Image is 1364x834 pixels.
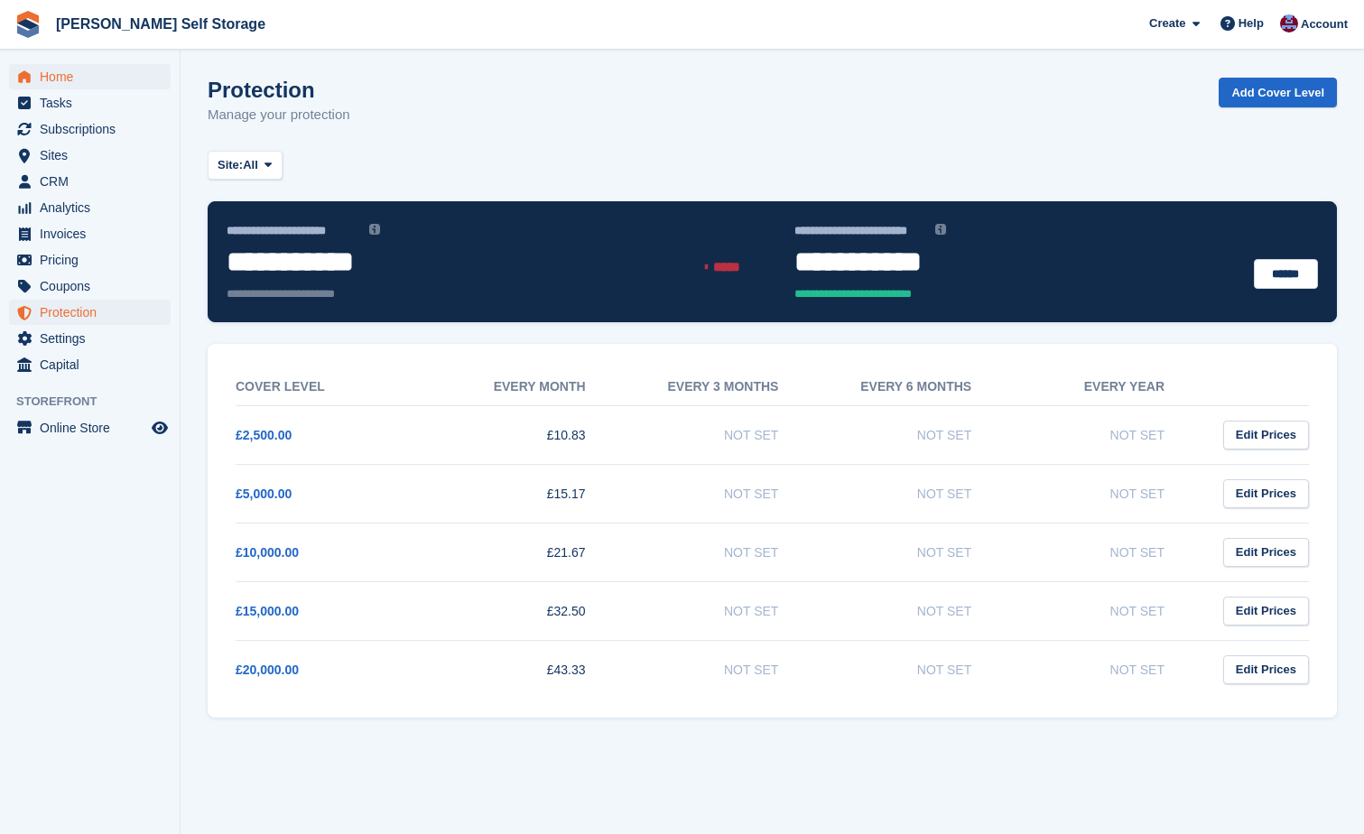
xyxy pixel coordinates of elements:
td: Not Set [622,640,815,699]
td: £15.17 [429,464,622,523]
td: Not Set [814,581,1007,640]
td: Not Set [622,523,815,581]
p: Manage your protection [208,105,350,125]
span: Capital [40,352,148,377]
td: Not Set [1007,581,1201,640]
span: All [243,156,258,174]
span: Subscriptions [40,116,148,142]
img: Tracy Bailey [1280,14,1298,32]
a: Edit Prices [1223,538,1309,568]
span: Create [1149,14,1185,32]
a: Add Cover Level [1219,78,1337,107]
td: Not Set [814,405,1007,464]
img: icon-info-grey-7440780725fd019a000dd9b08b2336e03edf1995a4989e88bcd33f0948082b44.svg [369,224,380,235]
td: Not Set [622,581,815,640]
th: Every 3 months [622,368,815,406]
td: £21.67 [429,523,622,581]
a: menu [9,415,171,440]
a: menu [9,273,171,299]
td: Not Set [1007,405,1201,464]
span: Account [1301,15,1348,33]
td: Not Set [622,405,815,464]
th: Every month [429,368,622,406]
h1: Protection [208,78,350,102]
span: CRM [40,169,148,194]
span: Pricing [40,247,148,273]
td: Not Set [1007,523,1201,581]
td: £10.83 [429,405,622,464]
span: Sites [40,143,148,168]
th: Every 6 months [814,368,1007,406]
a: menu [9,64,171,89]
span: Coupons [40,273,148,299]
a: menu [9,221,171,246]
a: Preview store [149,417,171,439]
td: Not Set [1007,640,1201,699]
td: £32.50 [429,581,622,640]
span: Settings [40,326,148,351]
span: Help [1239,14,1264,32]
a: menu [9,90,171,116]
a: £15,000.00 [236,604,299,618]
button: Site: All [208,151,283,181]
a: £20,000.00 [236,663,299,677]
td: Not Set [1007,464,1201,523]
td: Not Set [622,464,815,523]
a: menu [9,352,171,377]
th: Every year [1007,368,1201,406]
td: Not Set [814,640,1007,699]
a: menu [9,195,171,220]
td: £43.33 [429,640,622,699]
span: Online Store [40,415,148,440]
a: £5,000.00 [236,486,292,501]
a: Edit Prices [1223,479,1309,509]
span: Analytics [40,195,148,220]
span: Storefront [16,393,180,411]
td: Not Set [814,523,1007,581]
span: Protection [40,300,148,325]
span: Site: [218,156,243,174]
a: Edit Prices [1223,421,1309,450]
img: stora-icon-8386f47178a22dfd0bd8f6a31ec36ba5ce8667c1dd55bd0f319d3a0aa187defe.svg [14,11,42,38]
th: Cover Level [236,368,429,406]
a: Edit Prices [1223,597,1309,626]
a: menu [9,143,171,168]
a: Edit Prices [1223,655,1309,685]
a: [PERSON_NAME] Self Storage [49,9,273,39]
a: menu [9,300,171,325]
a: menu [9,116,171,142]
a: menu [9,169,171,194]
a: menu [9,326,171,351]
span: Home [40,64,148,89]
img: icon-info-grey-7440780725fd019a000dd9b08b2336e03edf1995a4989e88bcd33f0948082b44.svg [935,224,946,235]
a: £10,000.00 [236,545,299,560]
a: menu [9,247,171,273]
td: Not Set [814,464,1007,523]
a: £2,500.00 [236,428,292,442]
span: Tasks [40,90,148,116]
span: Invoices [40,221,148,246]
